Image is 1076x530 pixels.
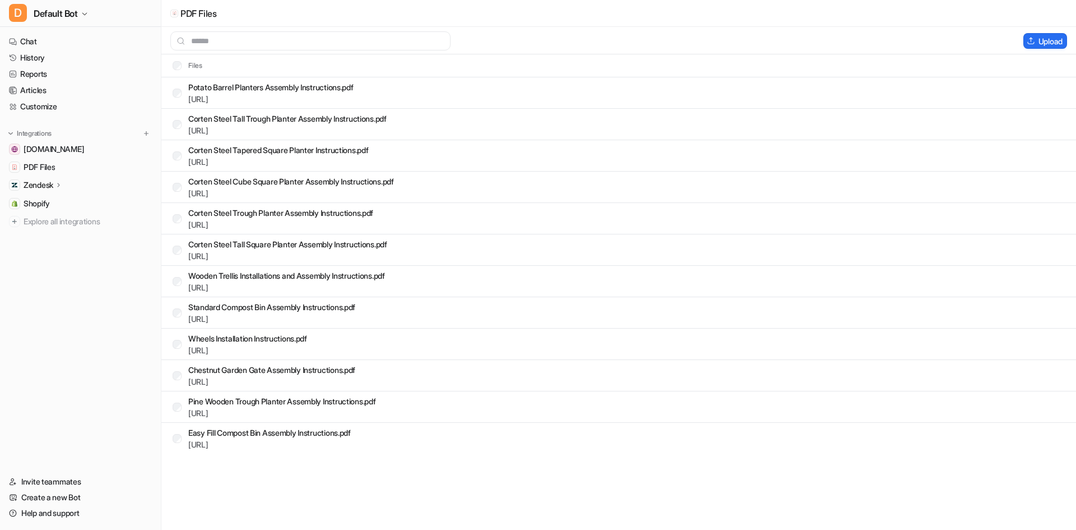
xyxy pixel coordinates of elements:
[4,490,156,505] a: Create a new Bot
[7,130,15,137] img: expand menu
[188,113,387,125] p: Corten Steel Tall Trough Planter Assembly Instructions.pdf
[1023,33,1067,49] button: Upload
[4,214,156,229] a: Explore all integrations
[34,6,78,21] span: Default Bot
[9,4,27,22] span: D
[188,81,354,93] p: Potato Barrel Planters Assembly Instructions.pdf
[188,440,208,449] a: [URL]
[188,301,355,313] p: Standard Compost Bin Assembly Instructions.pdf
[4,505,156,521] a: Help and support
[11,164,18,170] img: PDF Files
[188,314,208,324] a: [URL]
[188,345,208,355] a: [URL]
[11,200,18,207] img: Shopify
[164,59,203,72] th: Files
[4,66,156,82] a: Reports
[180,8,216,19] p: PDF Files
[4,141,156,157] a: wovenwood.co.uk[DOMAIN_NAME]
[24,144,84,155] span: [DOMAIN_NAME]
[188,377,208,386] a: [URL]
[24,179,53,191] p: Zendesk
[142,130,150,137] img: menu_add.svg
[188,270,385,282] p: Wooden Trellis Installations and Assembly Instructions.pdf
[4,99,156,114] a: Customize
[11,182,18,188] img: Zendesk
[4,196,156,211] a: ShopifyShopify
[188,176,394,187] p: Corten Steel Cube Square Planter Assembly Instructions.pdf
[11,146,18,153] img: wovenwood.co.uk
[4,474,156,490] a: Invite teammates
[188,144,368,156] p: Corten Steel Tapered Square Planter Instructions.pdf
[188,408,208,418] a: [URL]
[172,11,177,16] img: upload-file icon
[188,251,208,261] a: [URL]
[4,159,156,175] a: PDF FilesPDF Files
[188,333,307,344] p: Wheels Installation Instructions.pdf
[4,34,156,49] a: Chat
[188,157,208,167] a: [URL]
[4,50,156,66] a: History
[188,283,208,292] a: [URL]
[188,364,355,376] p: Chestnut Garden Gate Assembly Instructions.pdf
[188,427,351,439] p: Easy Fill Compost Bin Assembly Instructions.pdf
[188,94,208,104] a: [URL]
[17,129,52,138] p: Integrations
[188,238,387,250] p: Corten Steel Tall Square Planter Assembly Instructions.pdf
[188,126,208,135] a: [URL]
[188,207,373,219] p: Corten Steel Trough Planter Assembly Instructions.pdf
[24,162,55,173] span: PDF Files
[9,216,20,227] img: explore all integrations
[24,198,50,209] span: Shopify
[188,395,375,407] p: Pine Wooden Trough Planter Assembly Instructions.pdf
[4,82,156,98] a: Articles
[188,220,208,229] a: [URL]
[4,128,55,139] button: Integrations
[24,213,152,231] span: Explore all integrations
[188,188,208,198] a: [URL]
